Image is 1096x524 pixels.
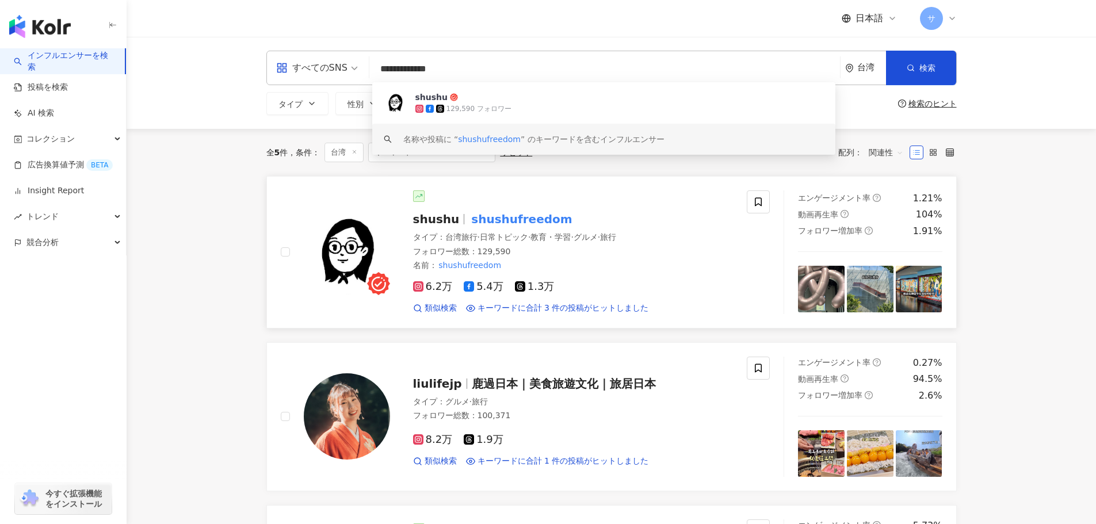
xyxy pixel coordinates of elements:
img: KOL Avatar [384,91,407,114]
div: 名称や投稿に “ ” のキーワードを含むインフルエンサー [403,133,665,146]
span: rise [14,213,22,221]
span: キーワード：shushufreedom [368,143,495,162]
div: タイプ ： [413,396,734,408]
span: 6.2万 [413,281,453,293]
span: グルメ [574,232,598,242]
div: フォロワー総数 ： 129,590 [413,246,734,258]
img: post-image [847,266,893,312]
span: shushu [413,212,460,226]
div: 104% [916,208,942,221]
a: 類似検索 [413,303,457,314]
span: · [571,232,573,242]
span: 旅行 [600,232,616,242]
span: · [469,397,472,406]
div: 1.91% [913,225,942,238]
span: question-circle [898,100,906,108]
span: フォロワー増加率 [798,391,862,400]
a: KOL Avatarshushushushufreedomタイプ：台湾旅行·日常トピック·教育・学習·グルメ·旅行フォロワー総数：129,590名前：shushufreedom6.2万5.4万1... [266,176,957,328]
span: 性別 [347,100,364,109]
span: トレンド [26,204,59,230]
span: フォロワー増加率 [798,226,862,235]
span: 1.9万 [464,434,503,446]
span: 旅行 [472,397,488,406]
img: post-image [798,266,845,312]
span: グルメ [445,397,469,406]
span: 日常トピック [480,232,528,242]
span: 動画再生率 [798,374,838,384]
span: 競合分析 [26,230,59,255]
span: 5 [274,148,280,157]
div: 台湾 [857,63,886,72]
img: post-image [847,430,893,477]
button: タイプ [266,92,329,115]
a: 投稿を検索 [14,82,68,93]
span: question-circle [873,194,881,202]
div: 94.5% [913,373,942,385]
span: 条件 ： [288,148,320,157]
span: environment [845,64,854,72]
span: · [528,232,530,242]
span: 検索 [919,63,935,72]
span: 5.4万 [464,281,503,293]
span: · [598,232,600,242]
img: KOL Avatar [304,209,390,295]
span: search [384,135,392,143]
a: 類似検索 [413,456,457,467]
a: キーワードに合計 3 件の投稿がヒットしました [466,303,649,314]
span: エンゲージメント率 [798,358,870,367]
mark: shushufreedom [437,259,503,271]
span: question-circle [865,391,873,399]
span: キーワードに合計 3 件の投稿がヒットしました [478,303,649,314]
span: 類似検索 [425,303,457,314]
span: · [478,232,480,242]
img: post-image [896,266,942,312]
span: 名前 ： [413,259,503,271]
span: 8.2万 [413,434,453,446]
a: Insight Report [14,185,84,197]
span: shushufreedom [458,135,521,144]
div: 129,590 フォロワー [446,104,511,114]
span: question-circle [841,374,849,383]
span: 台湾 [324,143,364,162]
a: AI 検索 [14,108,54,119]
span: question-circle [841,210,849,218]
span: 関連性 [869,143,903,162]
div: 2.6% [919,389,942,402]
a: chrome extension今すぐ拡張機能をインストール [15,483,112,514]
img: post-image [896,430,942,477]
span: エンゲージメント率 [798,193,870,202]
mark: shushufreedom [469,210,574,228]
span: 日本語 [856,12,883,25]
div: すべてのSNS [276,59,347,77]
img: KOL Avatar [304,373,390,460]
img: chrome extension [18,489,40,508]
span: 今すぐ拡張機能をインストール [45,488,108,509]
span: 動画再生率 [798,210,838,219]
span: サ [927,12,935,25]
img: logo [9,15,71,38]
button: 検索 [886,51,956,85]
button: 性別 [335,92,389,115]
span: 類似検索 [425,456,457,467]
span: 鹿過日本｜美食旅遊文化｜旅居日本 [472,377,656,391]
div: shushu [415,91,448,103]
span: appstore [276,62,288,74]
div: 検索のヒント [908,99,957,108]
span: タイプ [278,100,303,109]
a: 広告換算値予測BETA [14,159,113,171]
span: 台湾旅行 [445,232,478,242]
span: liulifejp [413,377,462,391]
span: 1.3万 [515,281,555,293]
span: コレクション [26,126,75,152]
span: question-circle [873,358,881,366]
span: 教育・学習 [530,232,571,242]
a: searchインフルエンサーを検索 [14,50,116,72]
div: タイプ ： [413,232,734,243]
div: 全 件 [266,148,288,157]
span: question-circle [865,227,873,235]
a: KOL Avatarliulifejp鹿過日本｜美食旅遊文化｜旅居日本タイプ：グルメ·旅行フォロワー総数：100,3718.2万1.9万類似検索キーワードに合計 1 件の投稿がヒットしましたエン... [266,342,957,491]
div: フォロワー総数 ： 100,371 [413,410,734,422]
div: 1.21% [913,192,942,205]
span: キーワードに合計 1 件の投稿がヒットしました [478,456,649,467]
div: 0.27% [913,357,942,369]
